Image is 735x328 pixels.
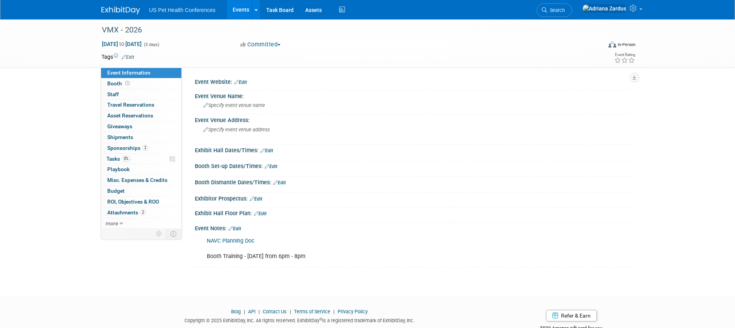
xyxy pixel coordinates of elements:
[107,70,150,76] span: Event Information
[107,166,130,172] span: Playbook
[203,127,270,133] span: Specify event venue address
[254,211,267,216] a: Edit
[288,309,293,314] span: |
[248,309,255,314] a: API
[265,164,277,169] a: Edit
[107,80,131,87] span: Booth
[107,188,125,194] span: Budget
[101,197,181,207] a: ROI, Objectives & ROO
[101,110,181,121] a: Asset Reservations
[106,156,130,162] span: Tasks
[319,317,322,321] sup: ®
[122,54,134,60] a: Edit
[537,3,572,17] a: Search
[263,309,287,314] a: Contact Us
[101,7,140,14] img: ExhibitDay
[614,53,635,57] div: Event Rating
[257,309,262,314] span: |
[260,148,273,153] a: Edit
[101,175,181,185] a: Misc. Expenses & Credits
[195,207,634,218] div: Exhibit Hall Floor Plan:
[140,209,146,215] span: 2
[142,145,148,151] span: 2
[101,78,181,89] a: Booth
[338,309,368,314] a: Privacy Policy
[107,199,159,205] span: ROI, Objectives & ROO
[101,41,142,48] span: [DATE] [DATE]
[107,145,148,151] span: Sponsorships
[107,91,119,97] span: Staff
[331,309,336,314] span: |
[101,132,181,143] a: Shipments
[107,134,133,140] span: Shipments
[195,76,634,86] div: Event Website:
[242,309,247,314] span: |
[207,238,255,244] a: NAVC Planning Doc
[195,114,634,124] div: Event Venue Address:
[149,7,216,13] span: US Pet Health Conferences
[195,144,634,155] div: Exhibit Hall Dates/Times:
[101,143,181,153] a: Sponsorships2
[546,310,597,321] a: Refer & Earn
[195,90,634,100] div: Event Venue Name:
[195,223,634,233] div: Event Notes:
[195,177,634,187] div: Booth Dismantle Dates/Times:
[101,53,134,61] td: Tags
[122,156,130,161] span: 0%
[101,121,181,132] a: Giveaways
[107,123,132,129] span: Giveaways
[101,68,181,78] a: Event Information
[152,229,166,239] td: Personalize Event Tab Strip
[107,209,146,216] span: Attachments
[166,229,181,239] td: Toggle Event Tabs
[118,41,125,47] span: to
[250,196,262,202] a: Edit
[99,23,590,37] div: VMX - 2026
[547,7,565,13] span: Search
[608,41,616,48] img: Format-Inperson.png
[143,42,159,47] span: (5 days)
[106,220,118,226] span: more
[107,102,154,108] span: Travel Reservations
[101,207,181,218] a: Attachments2
[294,309,330,314] a: Terms of Service
[195,193,634,203] div: Exhibitor Prospectus:
[101,164,181,175] a: Playbook
[617,42,635,48] div: In-Person
[101,218,181,229] a: more
[582,4,627,13] img: Adriana Zardus
[273,180,286,185] a: Edit
[231,309,241,314] a: Blog
[101,89,181,100] a: Staff
[101,315,498,324] div: Copyright © 2025 ExhibitDay, Inc. All rights reserved. ExhibitDay is a registered trademark of Ex...
[101,186,181,196] a: Budget
[203,102,265,108] span: Specify event venue name
[238,41,284,49] button: Committed
[201,233,549,264] div: Booth Training - [DATE] from 6pm - 8pm
[195,160,634,170] div: Booth Set-up Dates/Times:
[124,80,131,86] span: Booth not reserved yet
[107,177,167,183] span: Misc. Expenses & Credits
[234,80,247,85] a: Edit
[556,40,636,52] div: Event Format
[107,112,153,119] span: Asset Reservations
[228,226,241,231] a: Edit
[101,100,181,110] a: Travel Reservations
[101,154,181,164] a: Tasks0%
